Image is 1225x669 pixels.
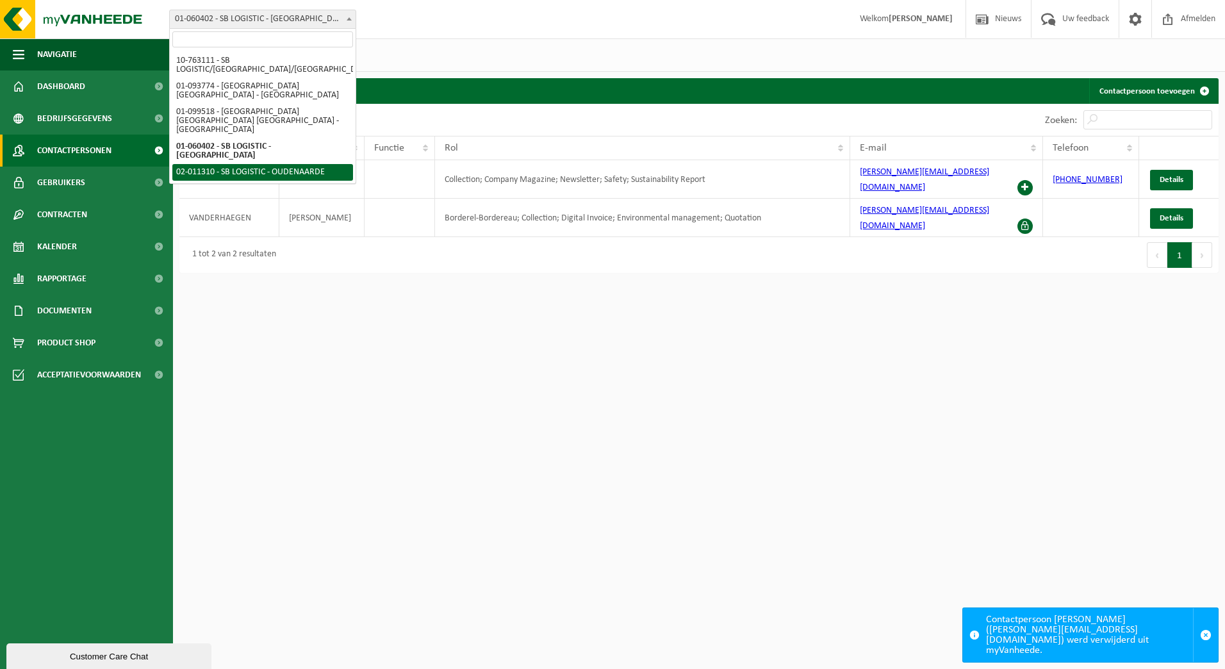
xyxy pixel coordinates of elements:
span: Telefoon [1053,143,1089,153]
span: Contactpersonen [37,135,111,167]
li: 01-099518 - [GEOGRAPHIC_DATA] [GEOGRAPHIC_DATA] [GEOGRAPHIC_DATA] - [GEOGRAPHIC_DATA] [172,104,353,138]
td: Collection; Company Magazine; Newsletter; Safety; Sustainability Report [435,160,851,199]
span: Gebruikers [37,167,85,199]
span: Details [1160,214,1183,222]
span: Details [1160,176,1183,184]
li: 01-093774 - [GEOGRAPHIC_DATA] [GEOGRAPHIC_DATA] - [GEOGRAPHIC_DATA] [172,78,353,104]
span: Bedrijfsgegevens [37,103,112,135]
span: Contracten [37,199,87,231]
strong: [PERSON_NAME] [889,14,953,24]
li: 10-763111 - SB LOGISTIC/[GEOGRAPHIC_DATA]/[GEOGRAPHIC_DATA] [172,53,353,78]
a: [PERSON_NAME][EMAIL_ADDRESS][DOMAIN_NAME] [860,167,989,192]
button: Previous [1147,242,1167,268]
span: E-mail [860,143,887,153]
span: Kalender [37,231,77,263]
a: Details [1150,170,1193,190]
span: Rapportage [37,263,86,295]
button: 1 [1167,242,1192,268]
button: Next [1192,242,1212,268]
span: 01-060402 - SB LOGISTIC - OUDENAARDE [169,10,356,29]
td: Borderel-Bordereau; Collection; Digital Invoice; Environmental management; Quotation [435,199,851,237]
span: Acceptatievoorwaarden [37,359,141,391]
span: 01-060402 - SB LOGISTIC - OUDENAARDE [170,10,356,28]
span: Documenten [37,295,92,327]
td: [PERSON_NAME] [279,199,365,237]
a: [PERSON_NAME][EMAIL_ADDRESS][DOMAIN_NAME] [860,206,989,231]
span: Product Shop [37,327,95,359]
li: 02-011310 - SB LOGISTIC - OUDENAARDE [172,164,353,181]
div: Contactpersoon [PERSON_NAME] ([PERSON_NAME][EMAIL_ADDRESS][DOMAIN_NAME]) werd verwijderd uit myVa... [986,608,1193,662]
a: [PHONE_NUMBER] [1053,175,1122,185]
span: Dashboard [37,70,85,103]
iframe: chat widget [6,641,214,669]
label: Zoeken: [1045,115,1077,126]
div: 1 tot 2 van 2 resultaten [186,244,276,267]
li: 01-060402 - SB LOGISTIC - [GEOGRAPHIC_DATA] [172,138,353,164]
a: Contactpersoon toevoegen [1089,78,1217,104]
a: Details [1150,208,1193,229]
td: VANDERHAEGEN [179,199,279,237]
span: Rol [445,143,458,153]
span: Functie [374,143,404,153]
span: Navigatie [37,38,77,70]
